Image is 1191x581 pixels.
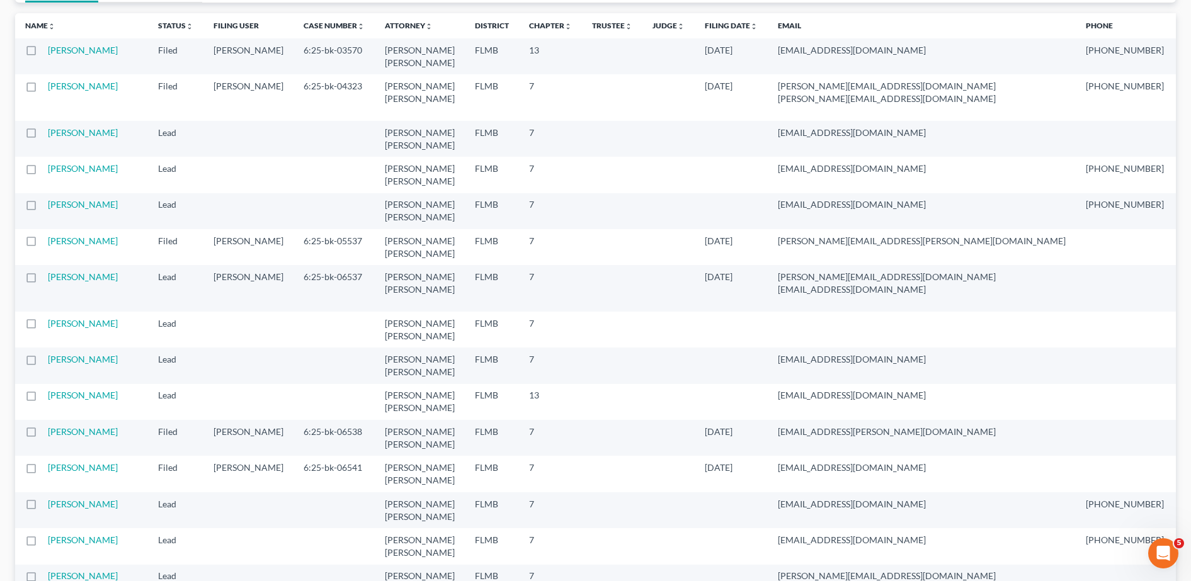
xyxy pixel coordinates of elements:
[519,347,582,383] td: 7
[304,21,365,30] a: Case Numberunfold_more
[375,265,465,311] td: [PERSON_NAME] [PERSON_NAME]
[293,38,375,74] td: 6:25-bk-03570
[465,528,519,564] td: FLMB
[465,13,519,38] th: District
[48,390,118,400] a: [PERSON_NAME]
[186,23,193,30] i: unfold_more
[148,157,203,193] td: Lead
[375,492,465,528] td: [PERSON_NAME] [PERSON_NAME]
[375,384,465,420] td: [PERSON_NAME] [PERSON_NAME]
[778,426,1066,438] pre: [EMAIL_ADDRESS][PERSON_NAME][DOMAIN_NAME]
[48,199,118,210] a: [PERSON_NAME]
[48,570,118,581] a: [PERSON_NAME]
[1086,498,1164,510] pre: [PHONE_NUMBER]
[48,426,118,437] a: [PERSON_NAME]
[48,499,118,509] a: [PERSON_NAME]
[148,384,203,420] td: Lead
[778,44,1066,57] pre: [EMAIL_ADDRESS][DOMAIN_NAME]
[778,127,1066,139] pre: [EMAIL_ADDRESS][DOMAIN_NAME]
[519,384,582,420] td: 13
[564,23,572,30] i: unfold_more
[695,229,768,265] td: [DATE]
[375,193,465,229] td: [PERSON_NAME] [PERSON_NAME]
[148,229,203,265] td: Filed
[293,456,375,492] td: 6:25-bk-06541
[148,74,203,120] td: Filed
[519,528,582,564] td: 7
[375,121,465,157] td: [PERSON_NAME] [PERSON_NAME]
[375,347,465,383] td: [PERSON_NAME] [PERSON_NAME]
[778,162,1066,175] pre: [EMAIL_ADDRESS][DOMAIN_NAME]
[519,229,582,265] td: 7
[1086,198,1164,211] pre: [PHONE_NUMBER]
[203,229,293,265] td: [PERSON_NAME]
[148,121,203,157] td: Lead
[695,38,768,74] td: [DATE]
[1174,538,1184,548] span: 5
[375,312,465,347] td: [PERSON_NAME] [PERSON_NAME]
[778,271,1066,296] pre: [PERSON_NAME][EMAIL_ADDRESS][DOMAIN_NAME] [EMAIL_ADDRESS][DOMAIN_NAME]
[465,121,519,157] td: FLMB
[465,384,519,420] td: FLMB
[48,534,118,545] a: [PERSON_NAME]
[375,229,465,265] td: [PERSON_NAME] [PERSON_NAME]
[48,127,118,138] a: [PERSON_NAME]
[148,193,203,229] td: Lead
[48,271,118,282] a: [PERSON_NAME]
[625,23,632,30] i: unfold_more
[465,229,519,265] td: FLMB
[778,389,1066,402] pre: [EMAIL_ADDRESS][DOMAIN_NAME]
[203,420,293,456] td: [PERSON_NAME]
[148,492,203,528] td: Lead
[48,235,118,246] a: [PERSON_NAME]
[778,198,1066,211] pre: [EMAIL_ADDRESS][DOMAIN_NAME]
[375,420,465,456] td: [PERSON_NAME] [PERSON_NAME]
[48,81,118,91] a: [PERSON_NAME]
[519,193,582,229] td: 7
[519,492,582,528] td: 7
[750,23,758,30] i: unfold_more
[1086,44,1164,57] pre: [PHONE_NUMBER]
[203,456,293,492] td: [PERSON_NAME]
[652,21,685,30] a: Judgeunfold_more
[148,312,203,347] td: Lead
[48,354,118,364] a: [PERSON_NAME]
[203,38,293,74] td: [PERSON_NAME]
[519,38,582,74] td: 13
[1076,13,1174,38] th: Phone
[778,498,1066,510] pre: [EMAIL_ADDRESS][DOMAIN_NAME]
[148,265,203,311] td: Lead
[465,74,519,120] td: FLMB
[425,23,433,30] i: unfold_more
[293,229,375,265] td: 6:25-bk-05537
[375,74,465,120] td: [PERSON_NAME] [PERSON_NAME]
[375,528,465,564] td: [PERSON_NAME] [PERSON_NAME]
[529,21,572,30] a: Chapterunfold_more
[677,23,685,30] i: unfold_more
[519,121,582,157] td: 7
[148,38,203,74] td: Filed
[519,265,582,311] td: 7
[148,420,203,456] td: Filed
[1086,162,1164,175] pre: [PHONE_NUMBER]
[148,528,203,564] td: Lead
[695,456,768,492] td: [DATE]
[778,235,1066,247] pre: [PERSON_NAME][EMAIL_ADDRESS][PERSON_NAME][DOMAIN_NAME]
[1148,538,1178,568] iframe: Intercom live chat
[375,157,465,193] td: [PERSON_NAME] [PERSON_NAME]
[293,420,375,456] td: 6:25-bk-06538
[519,312,582,347] td: 7
[25,21,55,30] a: Nameunfold_more
[465,265,519,311] td: FLMB
[1086,534,1164,546] pre: [PHONE_NUMBER]
[293,265,375,311] td: 6:25-bk-06537
[695,265,768,311] td: [DATE]
[768,13,1076,38] th: Email
[465,312,519,347] td: FLMB
[778,461,1066,474] pre: [EMAIL_ADDRESS][DOMAIN_NAME]
[465,420,519,456] td: FLMB
[293,74,375,120] td: 6:25-bk-04323
[465,193,519,229] td: FLMB
[519,456,582,492] td: 7
[48,163,118,174] a: [PERSON_NAME]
